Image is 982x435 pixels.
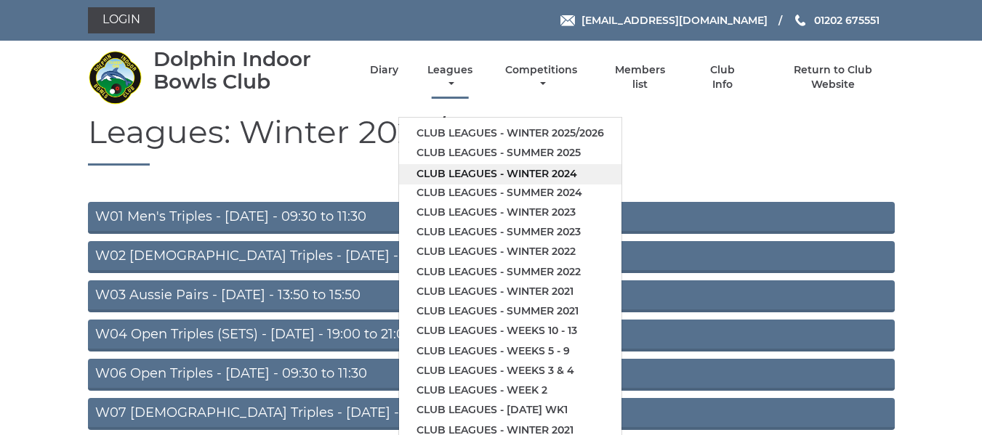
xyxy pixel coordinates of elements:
a: Club leagues - Week 2 [399,381,621,400]
span: [EMAIL_ADDRESS][DOMAIN_NAME] [581,14,768,27]
a: Club leagues - Winter 2025/2026 [399,123,621,143]
img: Phone us [795,15,805,26]
a: Leagues [424,63,476,92]
img: Dolphin Indoor Bowls Club [88,50,142,105]
a: Phone us 01202 675551 [793,12,880,28]
a: Club leagues - [DATE] wk1 [399,400,621,420]
a: Club leagues - Summer 2021 [399,301,621,321]
span: 01202 675551 [814,14,880,27]
a: Club leagues - Summer 2023 [399,222,621,242]
a: W04 Open Triples (SETS) - [DATE] - 19:00 to 21:00 [88,320,895,351]
a: Members list [606,63,673,92]
a: W02 [DEMOGRAPHIC_DATA] Triples - [DATE] - 11:40 to 13:40 [88,241,895,273]
a: Club leagues - Weeks 3 & 4 [399,361,621,381]
a: W03 Aussie Pairs - [DATE] - 13:50 to 15:50 [88,280,895,312]
a: Email [EMAIL_ADDRESS][DOMAIN_NAME] [560,12,768,28]
a: Club leagues - Winter 2024 [399,164,621,184]
a: Competitions [502,63,581,92]
a: Club leagues - Summer 2025 [399,143,621,163]
a: W01 Men's Triples - [DATE] - 09:30 to 11:30 [88,202,895,234]
a: Club leagues - Weeks 5 - 9 [399,341,621,361]
a: Club leagues - Summer 2022 [399,262,621,282]
div: Dolphin Indoor Bowls Club [153,48,345,93]
a: Club leagues - Winter 2021 [399,282,621,301]
a: Club leagues - Weeks 10 - 13 [399,321,621,341]
a: Diary [370,63,398,77]
a: W06 Open Triples - [DATE] - 09:30 to 11:30 [88,359,895,391]
a: W07 [DEMOGRAPHIC_DATA] Triples - [DATE] - 13:50 to 15:50 [88,398,895,430]
img: Email [560,15,575,26]
a: Login [88,7,155,33]
a: Club leagues - Winter 2022 [399,242,621,261]
h1: Leagues: Winter 2025/2026 [88,114,895,166]
a: Return to Club Website [771,63,894,92]
a: Club leagues - Winter 2023 [399,203,621,222]
a: Club Info [699,63,746,92]
a: Club leagues - Summer 2024 [399,183,621,203]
